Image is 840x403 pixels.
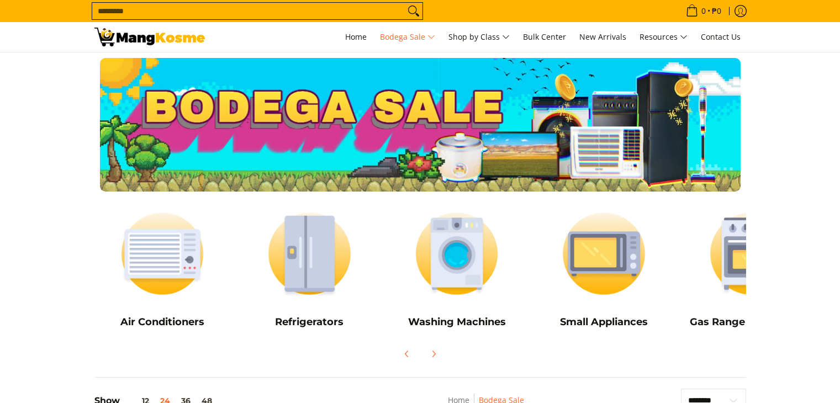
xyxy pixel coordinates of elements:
nav: Main Menu [216,22,746,52]
img: Washing Machines [389,203,525,305]
img: Air Conditioners [94,203,231,305]
span: Bulk Center [523,31,566,42]
a: Bodega Sale [374,22,441,52]
span: Bodega Sale [380,30,435,44]
a: Bulk Center [517,22,572,52]
h5: Refrigerators [241,316,378,328]
span: • [683,5,725,17]
a: Air Conditioners Air Conditioners [94,203,231,336]
a: Shop by Class [443,22,515,52]
button: Search [405,3,422,19]
a: Home [340,22,372,52]
img: Refrigerators [241,203,378,305]
span: ₱0 [710,7,723,15]
span: New Arrivals [579,31,626,42]
img: Cookers [683,203,820,305]
img: Small Appliances [536,203,672,305]
span: 0 [700,7,707,15]
span: Home [345,31,367,42]
a: Cookers Gas Range and Cookers [683,203,820,336]
h5: Air Conditioners [94,316,231,328]
h5: Small Appliances [536,316,672,328]
span: Contact Us [701,31,741,42]
span: Shop by Class [448,30,510,44]
h5: Gas Range and Cookers [683,316,820,328]
a: New Arrivals [574,22,632,52]
a: Washing Machines Washing Machines [389,203,525,336]
span: Resources [640,30,688,44]
img: Bodega Sale l Mang Kosme: Cost-Efficient &amp; Quality Home Appliances [94,28,205,46]
button: Previous [395,342,419,366]
button: Next [421,342,446,366]
a: Contact Us [695,22,746,52]
a: Refrigerators Refrigerators [241,203,378,336]
a: Resources [634,22,693,52]
h5: Washing Machines [389,316,525,328]
a: Small Appliances Small Appliances [536,203,672,336]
